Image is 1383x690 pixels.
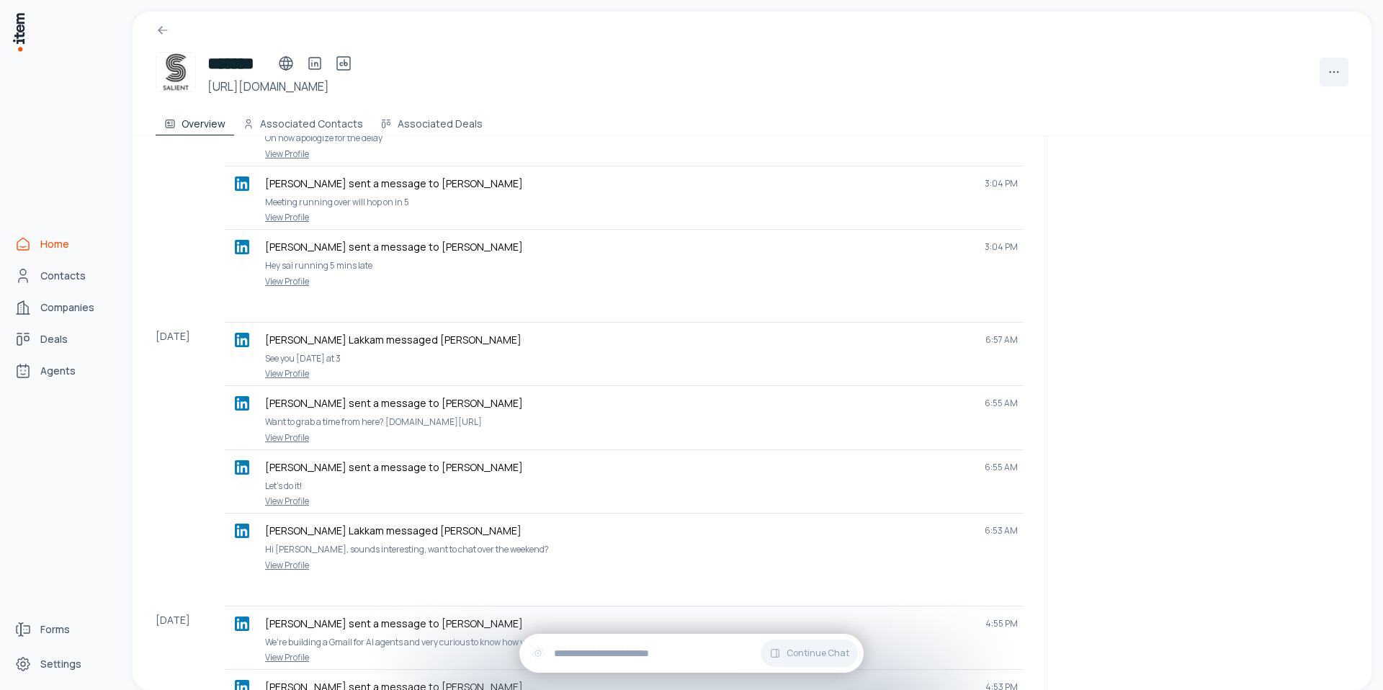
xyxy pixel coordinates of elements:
[265,617,974,631] p: [PERSON_NAME] sent a message to [PERSON_NAME]
[265,259,1018,273] p: Hey sai running 5 mins late
[985,398,1018,409] span: 6:55 AM
[156,102,225,293] div: [DATE]
[519,634,864,673] div: Continue Chat
[9,357,118,385] a: Agents
[265,524,973,538] p: [PERSON_NAME] Lakkam messaged [PERSON_NAME]
[235,240,249,254] img: linkedin logo
[265,240,973,254] p: [PERSON_NAME] sent a message to [PERSON_NAME]
[787,648,849,659] span: Continue Chat
[230,652,1018,663] a: View Profile
[40,269,86,283] span: Contacts
[265,131,1018,145] p: On now apologize for the delay
[40,657,81,671] span: Settings
[265,635,1018,650] p: We're building a Gmail for AI agents and very curious to know how you guys are thinking about ema...
[9,650,118,678] a: Settings
[40,300,94,315] span: Companies
[265,396,973,411] p: [PERSON_NAME] sent a message to [PERSON_NAME]
[230,432,1018,444] a: View Profile
[230,368,1018,380] a: View Profile
[985,178,1018,189] span: 3:04 PM
[761,640,858,667] button: Continue Chat
[235,524,249,538] img: linkedin logo
[265,415,1018,429] p: Want to grab a time from here? [DOMAIN_NAME][URL]
[40,622,70,637] span: Forms
[230,496,1018,507] a: View Profile
[985,241,1018,253] span: 3:04 PM
[235,176,249,191] img: linkedin logo
[230,148,1018,160] a: View Profile
[156,107,234,135] button: Overview
[234,107,372,135] button: Associated Contacts
[12,12,26,53] img: Item Brain Logo
[265,351,1018,366] p: See you [DATE] at 3
[265,195,1018,210] p: Meeting running over will hop on in 5
[985,334,1018,346] span: 6:57 AM
[156,322,225,577] div: [DATE]
[265,333,974,347] p: [PERSON_NAME] Lakkam messaged [PERSON_NAME]
[40,237,69,251] span: Home
[265,479,1018,493] p: Let’s do it!
[265,542,1018,557] p: Hi [PERSON_NAME], sounds interesting, want to chat over the weekend?
[9,261,118,290] a: Contacts
[265,460,973,475] p: [PERSON_NAME] sent a message to [PERSON_NAME]
[230,212,1018,223] a: View Profile
[9,230,118,259] a: Home
[9,325,118,354] a: deals
[40,364,76,378] span: Agents
[230,560,1018,571] a: View Profile
[235,460,249,475] img: linkedin logo
[985,618,1018,629] span: 4:55 PM
[230,276,1018,287] a: View Profile
[235,396,249,411] img: linkedin logo
[156,52,196,92] img: Salient
[372,107,491,135] button: Associated Deals
[985,462,1018,473] span: 6:55 AM
[207,78,358,95] h3: [URL][DOMAIN_NAME]
[235,617,249,631] img: linkedin logo
[235,333,249,347] img: linkedin logo
[265,176,973,191] p: [PERSON_NAME] sent a message to [PERSON_NAME]
[1320,58,1348,86] button: More actions
[985,525,1018,537] span: 6:53 AM
[9,293,118,322] a: Companies
[40,332,68,346] span: Deals
[9,615,118,644] a: Forms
